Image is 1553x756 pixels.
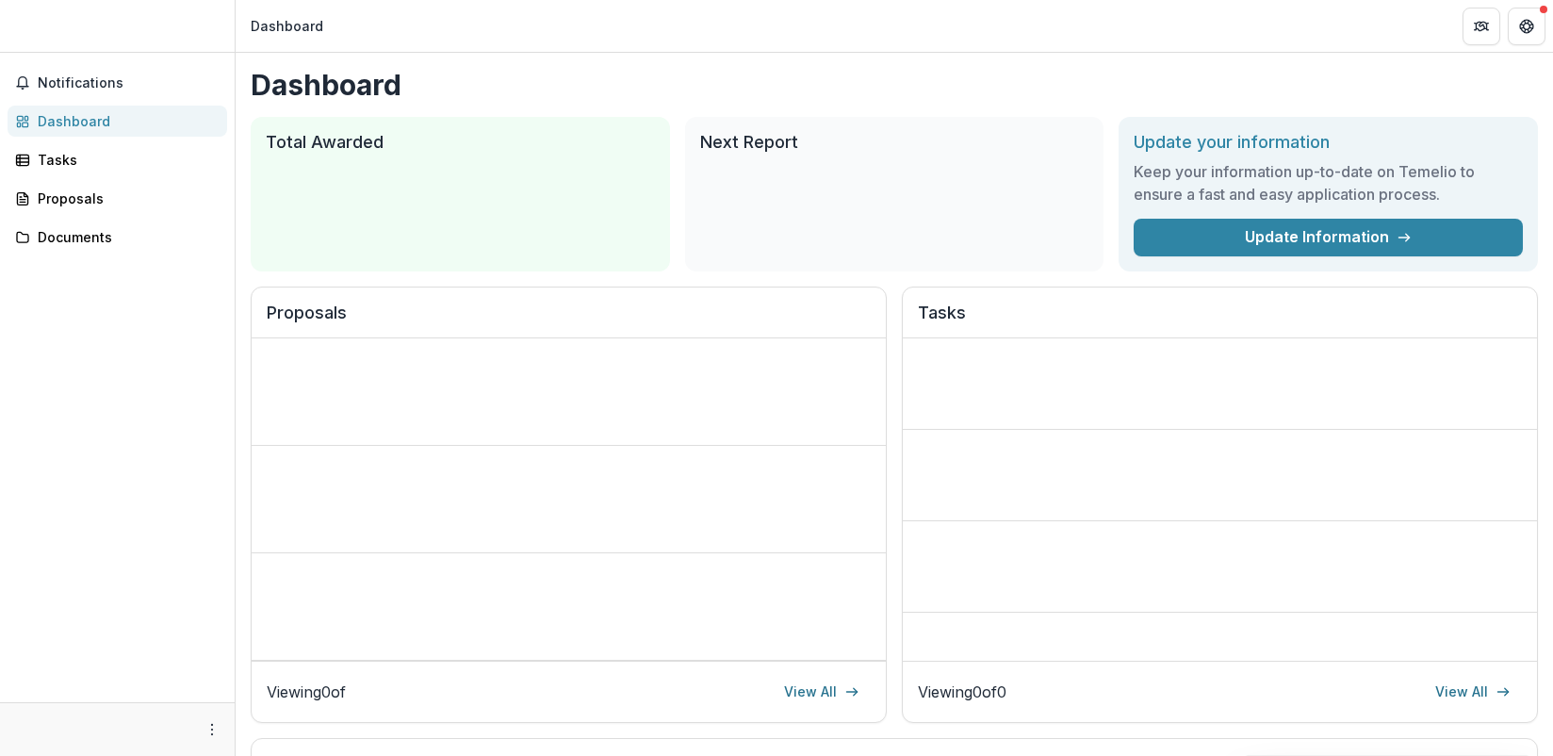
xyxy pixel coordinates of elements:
[251,16,323,36] div: Dashboard
[1508,8,1545,45] button: Get Help
[8,106,227,137] a: Dashboard
[8,144,227,175] a: Tasks
[700,132,1089,153] h2: Next Report
[918,681,1006,703] p: Viewing 0 of 0
[267,681,346,703] p: Viewing 0 of
[1134,219,1523,256] a: Update Information
[38,150,212,170] div: Tasks
[243,12,331,40] nav: breadcrumb
[267,303,871,338] h2: Proposals
[1134,160,1523,205] h3: Keep your information up-to-date on Temelio to ensure a fast and easy application process.
[773,677,871,707] a: View All
[38,75,220,91] span: Notifications
[8,222,227,253] a: Documents
[38,189,212,208] div: Proposals
[8,183,227,214] a: Proposals
[1463,8,1500,45] button: Partners
[201,718,223,741] button: More
[1424,677,1522,707] a: View All
[8,68,227,98] button: Notifications
[918,303,1522,338] h2: Tasks
[251,68,1538,102] h1: Dashboard
[38,111,212,131] div: Dashboard
[266,132,655,153] h2: Total Awarded
[1134,132,1523,153] h2: Update your information
[38,227,212,247] div: Documents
